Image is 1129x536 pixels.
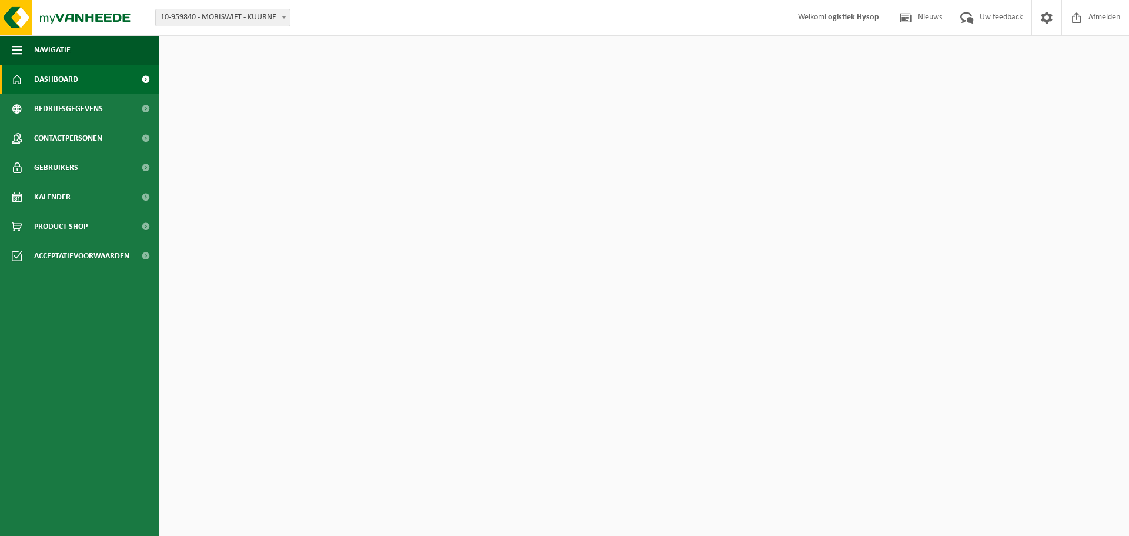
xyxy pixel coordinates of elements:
[34,124,102,153] span: Contactpersonen
[156,9,290,26] span: 10-959840 - MOBISWIFT - KUURNE
[34,153,78,182] span: Gebruikers
[824,13,879,22] strong: Logistiek Hysop
[34,212,88,241] span: Product Shop
[155,9,290,26] span: 10-959840 - MOBISWIFT - KUURNE
[34,35,71,65] span: Navigatie
[34,65,78,94] span: Dashboard
[34,94,103,124] span: Bedrijfsgegevens
[34,241,129,271] span: Acceptatievoorwaarden
[34,182,71,212] span: Kalender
